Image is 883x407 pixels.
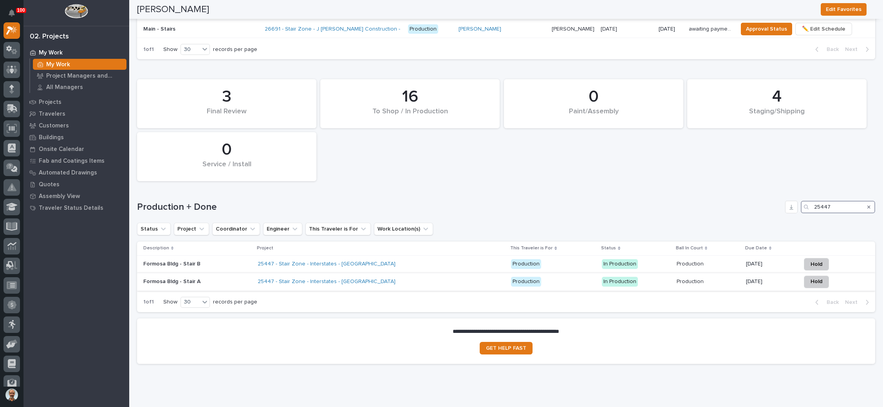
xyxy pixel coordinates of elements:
p: awaiting payment [689,24,733,33]
button: ✏️ Edit Schedule [795,23,852,35]
p: Formosa Bldg - Stair B [143,261,251,267]
div: To Shop / In Production [334,107,486,124]
p: 1 of 1 [137,40,160,59]
p: Project [257,244,273,253]
p: Fab and Coatings Items [39,158,105,165]
div: 3 [150,87,303,107]
span: Hold [811,277,822,286]
button: Hold [804,276,829,288]
div: Staging/Shipping [701,107,853,124]
p: Main - Stairs [143,24,177,33]
tr: Main - StairsMain - Stairs 26691 - Stair Zone - J [PERSON_NAME] Construction - LRI Warehouse Prod... [137,20,875,38]
p: [DATE] [746,278,795,285]
p: Description [143,244,169,253]
a: Projects [23,96,129,108]
button: users-avatar [4,387,20,403]
button: Notifications [4,5,20,21]
a: 25447 - Stair Zone - Interstates - [GEOGRAPHIC_DATA] [258,278,395,285]
a: My Work [23,47,129,58]
a: 26691 - Stair Zone - J [PERSON_NAME] Construction - LRI Warehouse [265,26,440,33]
div: Production [408,24,438,34]
p: Show [163,46,177,53]
button: Next [842,46,875,53]
p: Show [163,299,177,305]
tr: Formosa Bldg - Stair B25447 - Stair Zone - Interstates - [GEOGRAPHIC_DATA] ProductionIn Productio... [137,255,875,273]
div: Production [511,277,541,287]
a: Buildings [23,131,129,143]
p: 100 [17,7,25,13]
a: Traveler Status Details [23,202,129,214]
h1: Production + Done [137,202,782,213]
span: ✏️ Edit Schedule [802,24,845,34]
p: This Traveler is For [510,244,553,253]
p: Quotes [39,181,60,188]
p: [DATE] [746,261,795,267]
span: GET HELP FAST [486,345,526,351]
a: [PERSON_NAME] [459,26,501,33]
button: Project [174,223,209,235]
p: Customers [39,122,69,129]
button: Edit Favorites [821,3,867,16]
a: My Work [30,59,129,70]
img: Workspace Logo [65,4,88,18]
button: This Traveler is For [305,223,371,235]
button: Work Location(s) [374,223,433,235]
span: Approval Status [746,24,787,34]
button: Back [809,299,842,306]
p: Travelers [39,111,65,118]
p: Production [677,259,705,267]
div: 02. Projects [30,33,69,41]
span: Next [845,46,862,53]
p: Buildings [39,134,64,141]
p: [DATE] [659,26,683,33]
span: Back [822,46,839,53]
tr: Formosa Bldg - Stair A25447 - Stair Zone - Interstates - [GEOGRAPHIC_DATA] ProductionIn Productio... [137,273,875,291]
a: Travelers [23,108,129,120]
a: Assembly View [23,190,129,202]
p: records per page [213,299,257,305]
p: My Work [39,49,63,56]
a: Automated Drawings [23,167,129,178]
p: [PERSON_NAME] [552,24,596,33]
button: Back [809,46,842,53]
span: Hold [811,260,822,269]
button: Coordinator [212,223,260,235]
button: Hold [804,258,829,271]
span: Back [822,299,839,306]
p: Project Managers and Engineers [46,73,123,80]
a: GET HELP FAST [480,342,533,354]
p: All Managers [46,84,83,91]
div: Notifications100 [10,9,20,22]
span: Edit Favorites [826,5,861,14]
div: 30 [181,298,200,306]
div: 16 [334,87,486,107]
a: Fab and Coatings Items [23,155,129,167]
div: 30 [181,45,200,54]
p: Traveler Status Details [39,205,103,212]
div: 0 [150,140,303,160]
span: Next [845,299,862,306]
div: In Production [602,277,638,287]
p: Automated Drawings [39,169,97,176]
p: Ball In Court [676,244,703,253]
a: All Managers [30,82,129,93]
button: Next [842,299,875,306]
h2: [PERSON_NAME] [137,4,209,15]
p: Due Date [745,244,767,253]
div: Search [801,201,875,213]
p: Formosa Bldg - Stair A [143,278,251,285]
div: 0 [517,87,670,107]
p: records per page [213,46,257,53]
div: In Production [602,259,638,269]
p: My Work [46,61,70,68]
button: Approval Status [741,23,792,35]
p: Projects [39,99,61,106]
p: Onsite Calendar [39,146,84,153]
p: 1 of 1 [137,293,160,312]
a: Project Managers and Engineers [30,70,129,81]
a: Customers [23,120,129,131]
a: Onsite Calendar [23,143,129,155]
button: Engineer [263,223,302,235]
p: Assembly View [39,193,80,200]
p: Status [601,244,616,253]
